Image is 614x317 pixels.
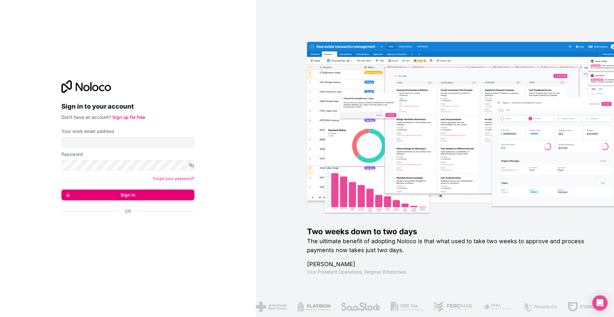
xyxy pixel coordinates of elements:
[420,302,459,312] img: /assets/fergmar-CudnrXN5.png
[307,227,594,237] h1: Two weeks down to two days
[153,176,194,181] a: Forgot your password?
[307,260,594,269] h1: [PERSON_NAME]
[592,295,608,311] div: Open Intercom Messenger
[469,302,500,312] img: /assets/fiera-fwj2N5v4.png
[61,160,194,170] input: Password
[242,302,273,312] img: /assets/american-red-cross-BAupjrZR.png
[61,114,111,120] span: Don't have an account?
[554,302,592,312] img: /assets/fdworks-Bi04fVtw.png
[61,151,83,158] label: Password
[125,208,131,214] span: Or
[509,302,544,312] img: /assets/phoenix-BREaitsQ.png
[327,302,367,312] img: /assets/saastock-C6Zbiodz.png
[58,221,193,236] iframe: Knop Inloggen met Google
[112,114,145,120] a: Sign up for free
[61,101,194,112] h2: Sign in to your account
[377,302,410,312] img: /assets/gbstax-C-GtDUiK.png
[307,269,594,275] h1: Vice President Operations , Fergmar Enterprises
[61,128,114,135] label: Your work email address
[61,189,194,200] button: Sign in
[307,237,594,255] h2: The ultimate benefit of adopting Noloco is that what used to take two weeks to approve and proces...
[61,137,194,147] input: Email address
[284,302,317,312] img: /assets/flatiron-C8eUkumj.png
